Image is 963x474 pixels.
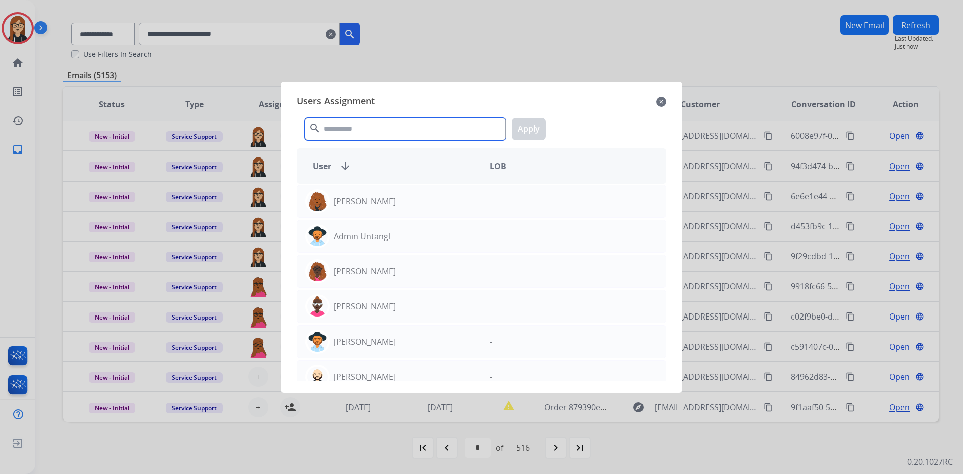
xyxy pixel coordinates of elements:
[309,122,321,134] mat-icon: search
[334,371,396,383] p: [PERSON_NAME]
[339,160,351,172] mat-icon: arrow_downward
[334,336,396,348] p: [PERSON_NAME]
[490,300,492,312] p: -
[490,265,492,277] p: -
[656,96,666,108] mat-icon: close
[334,230,390,242] p: Admin Untangl
[512,118,546,140] button: Apply
[490,195,492,207] p: -
[490,371,492,383] p: -
[490,160,506,172] span: LOB
[334,300,396,312] p: [PERSON_NAME]
[334,265,396,277] p: [PERSON_NAME]
[297,94,375,110] span: Users Assignment
[490,230,492,242] p: -
[305,160,481,172] div: User
[334,195,396,207] p: [PERSON_NAME]
[490,336,492,348] p: -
